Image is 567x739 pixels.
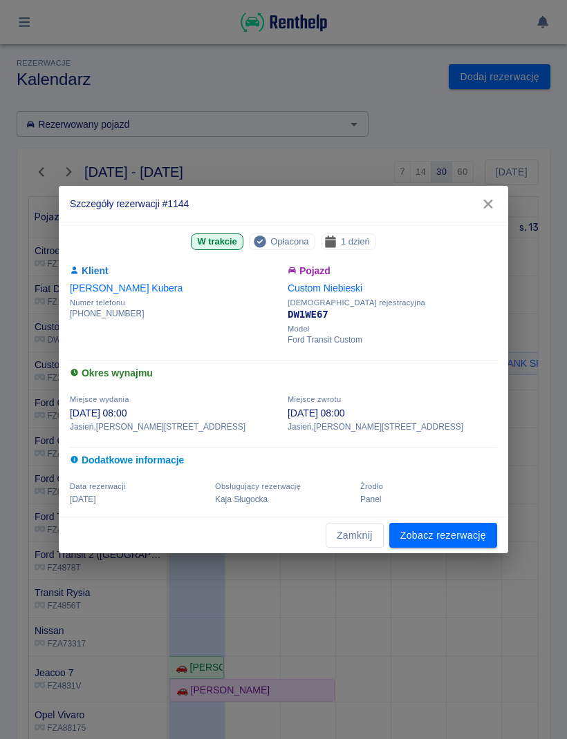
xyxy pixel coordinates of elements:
[288,325,497,334] span: Model
[326,523,384,548] button: Zamknij
[59,186,508,222] h2: Szczegóły rezerwacji #1144
[70,453,497,468] h6: Dodatkowe informacje
[70,282,183,294] a: [PERSON_NAME] Kubera
[288,307,497,322] p: DW1WE67
[288,264,497,278] h6: Pojazd
[70,493,207,506] p: [DATE]
[288,395,341,403] span: Miejsce zwrotu
[70,421,279,433] p: Jasień , [PERSON_NAME][STREET_ADDRESS]
[288,298,497,307] span: [DEMOGRAPHIC_DATA] rejestracyjna
[265,234,314,249] span: Opłacona
[215,493,352,506] p: Kaja Sługocka
[70,307,279,320] p: [PHONE_NUMBER]
[288,421,497,433] p: Jasień , [PERSON_NAME][STREET_ADDRESS]
[192,234,242,249] span: W trakcie
[335,234,375,249] span: 1 dzień
[70,395,129,403] span: Miejsce wydania
[70,482,126,490] span: Data rezerwacji
[70,264,279,278] h6: Klient
[360,482,383,490] span: Żrodło
[70,298,279,307] span: Numer telefonu
[70,406,279,421] p: [DATE] 08:00
[360,493,497,506] p: Panel
[288,406,497,421] p: [DATE] 08:00
[389,523,497,548] a: Zobacz rezerwację
[288,282,362,294] a: Custom Niebieski
[288,334,497,346] p: Ford Transit Custom
[215,482,301,490] span: Obsługujący rezerwację
[70,366,497,381] h6: Okres wynajmu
